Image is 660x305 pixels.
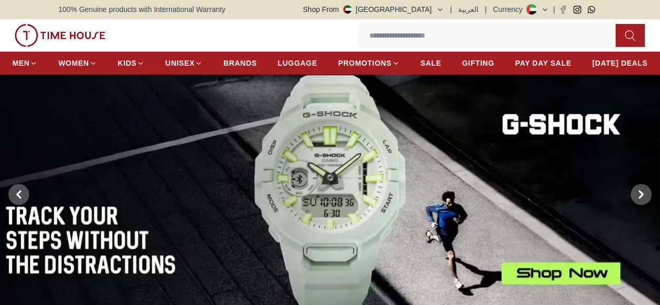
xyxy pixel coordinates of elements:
[15,24,105,47] img: ...
[450,4,452,15] span: |
[343,5,352,14] img: United Arab Emirates
[421,54,441,72] a: SALE
[118,54,145,72] a: KIDS
[592,54,647,72] a: [DATE] DEALS
[587,6,595,14] a: Whatsapp
[13,54,38,72] a: MEN
[462,58,495,68] span: GIFTING
[58,58,89,68] span: WOMEN
[13,58,30,68] span: MEN
[493,4,527,15] div: Currency
[223,54,257,72] a: BRANDS
[592,58,647,68] span: [DATE] DEALS
[553,4,555,15] span: |
[278,54,317,72] a: LUGGAGE
[118,58,137,68] span: KIDS
[338,58,392,68] span: PROMOTIONS
[559,6,567,14] a: Facebook
[278,58,317,68] span: LUGGAGE
[58,54,97,72] a: WOMEN
[462,54,495,72] a: GIFTING
[515,54,571,72] a: PAY DAY SALE
[303,4,444,15] button: Shop From[GEOGRAPHIC_DATA]
[421,58,441,68] span: SALE
[338,54,400,72] a: PROMOTIONS
[223,58,257,68] span: BRANDS
[485,4,487,15] span: |
[58,4,225,15] span: 100% Genuine products with International Warranty
[573,6,581,14] a: Instagram
[515,58,571,68] span: PAY DAY SALE
[165,58,195,68] span: UNISEX
[165,54,202,72] a: UNISEX
[458,4,478,15] button: العربية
